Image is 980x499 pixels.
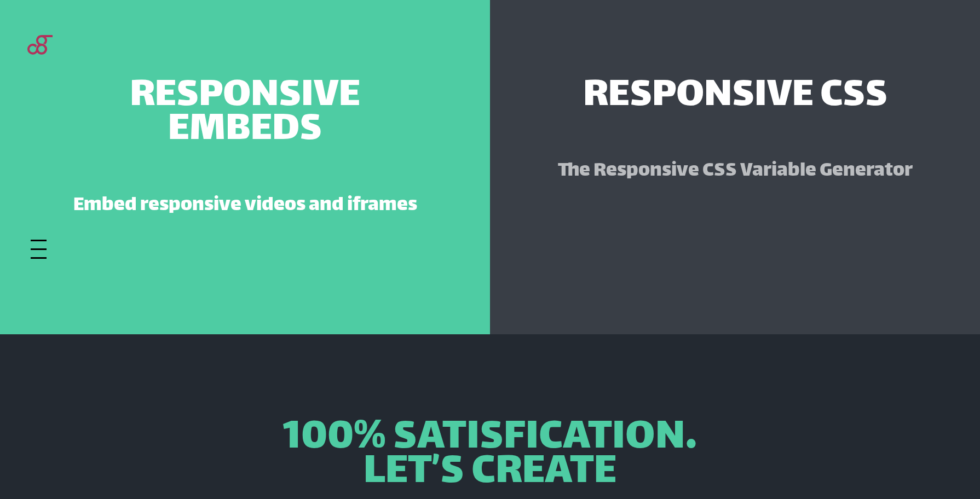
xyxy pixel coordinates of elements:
[27,35,53,117] img: Blackgate
[543,158,927,187] p: The Responsive CSS Variable Generator
[364,456,616,490] span: let’s create
[53,80,437,148] span: Responsive Embeds
[583,80,887,114] span: Responsive CSS
[53,192,437,221] p: Embed responsive videos and iframes
[283,422,697,456] span: 100% satisfication.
